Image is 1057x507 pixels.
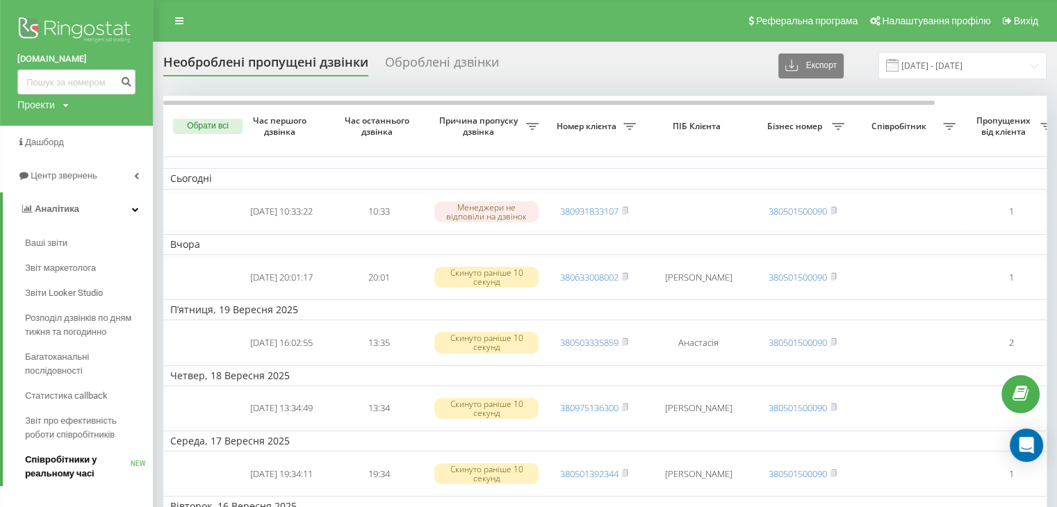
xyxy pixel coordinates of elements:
[25,281,153,306] a: Звіти Looker Studio
[330,258,427,297] td: 20:01
[330,192,427,231] td: 10:33
[761,121,832,132] span: Бізнес номер
[643,454,754,493] td: [PERSON_NAME]
[552,121,623,132] span: Номер клієнта
[1010,429,1043,462] div: Open Intercom Messenger
[858,121,943,132] span: Співробітник
[25,447,153,486] a: Співробітники у реальному часіNEW
[560,271,618,283] a: 380633008002
[655,121,742,132] span: ПІБ Клієнта
[25,344,153,383] a: Багатоканальні послідовності
[769,205,827,217] a: 380501500090
[17,52,136,66] a: [DOMAIN_NAME]
[233,258,330,297] td: [DATE] 20:01:17
[560,401,618,414] a: 380975136300
[31,170,97,181] span: Центр звернень
[330,389,427,428] td: 13:34
[434,201,539,222] div: Менеджери не відповіли на дзвінок
[3,192,153,226] a: Аналiтика
[643,323,754,362] td: Анастасія
[25,286,103,300] span: Звіти Looker Studio
[25,383,153,408] a: Статистика callback
[233,454,330,493] td: [DATE] 19:34:11
[25,236,67,250] span: Ваші звіти
[769,271,827,283] a: 380501500090
[25,453,131,481] span: Співробітники у реальному часі
[434,115,526,137] span: Причина пропуску дзвінка
[756,15,858,26] span: Реферальна програма
[233,389,330,428] td: [DATE] 13:34:49
[25,350,146,378] span: Багатоканальні послідовності
[25,137,64,147] span: Дашборд
[25,261,96,275] span: Звіт маркетолога
[25,414,146,442] span: Звіт про ефективність роботи співробітників
[25,306,153,344] a: Розподіл дзвінків по дням тижня та погодинно
[434,267,539,288] div: Скинуто раніше 10 секунд
[434,398,539,419] div: Скинуто раніше 10 секунд
[233,192,330,231] td: [DATE] 10:33:22
[778,53,844,78] button: Експорт
[25,389,108,403] span: Статистика callback
[163,55,368,76] div: Необроблені пропущені дзвінки
[1014,15,1038,26] span: Вихід
[882,15,990,26] span: Налаштування профілю
[25,408,153,447] a: Звіт про ефективність роботи співробітників
[341,115,416,137] span: Час останнього дзвінка
[769,401,827,414] a: 380501500090
[330,454,427,493] td: 19:34
[643,258,754,297] td: [PERSON_NAME]
[25,231,153,256] a: Ваші звіти
[173,119,243,134] button: Обрати всі
[560,467,618,480] a: 380501392344
[35,203,79,214] span: Аналiтика
[385,55,499,76] div: Оброблені дзвінки
[434,463,539,484] div: Скинуто раніше 10 секунд
[434,332,539,353] div: Скинуто раніше 10 секунд
[25,311,146,339] span: Розподіл дзвінків по дням тижня та погодинно
[25,256,153,281] a: Звіт маркетолога
[643,389,754,428] td: [PERSON_NAME]
[769,467,827,480] a: 380501500090
[560,205,618,217] a: 380931833107
[969,115,1040,137] span: Пропущених від клієнта
[17,14,136,49] img: Ringostat logo
[560,336,618,349] a: 380503335859
[233,323,330,362] td: [DATE] 16:02:55
[17,69,136,94] input: Пошук за номером
[17,98,55,112] div: Проекти
[330,323,427,362] td: 13:35
[244,115,319,137] span: Час першого дзвінка
[769,336,827,349] a: 380501500090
